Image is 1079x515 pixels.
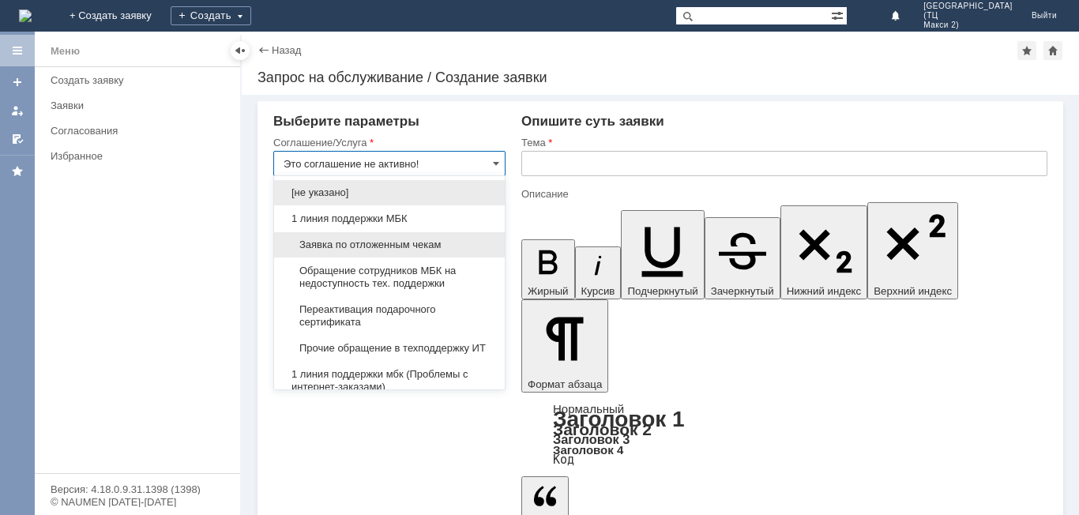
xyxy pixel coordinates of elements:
[521,137,1044,148] div: Тема
[528,378,602,390] span: Формат абзаца
[521,404,1047,465] div: Формат абзаца
[923,2,1013,11] span: [GEOGRAPHIC_DATA]
[787,285,862,297] span: Нижний индекс
[5,126,30,152] a: Мои согласования
[553,407,685,431] a: Заголовок 1
[51,74,231,86] div: Создать заявку
[5,70,30,95] a: Создать заявку
[553,443,623,457] a: Заголовок 4
[575,246,622,299] button: Курсив
[553,402,624,415] a: Нормальный
[284,186,495,199] span: [не указано]
[51,100,231,111] div: Заявки
[521,299,608,393] button: Формат абзаца
[284,342,495,355] span: Прочие обращение в техподдержку ИТ
[621,210,704,299] button: Подчеркнутый
[171,6,251,25] div: Создать
[51,150,213,162] div: Избранное
[923,11,1013,21] span: (ТЦ
[1043,41,1062,60] div: Сделать домашней страницей
[284,265,495,290] span: Обращение сотрудников МБК на недоступность тех. поддержки
[44,93,237,118] a: Заявки
[273,137,502,148] div: Соглашение/Услуга
[284,303,495,329] span: Переактивация подарочного сертификата
[521,114,664,129] span: Опишите суть заявки
[521,189,1044,199] div: Описание
[874,285,952,297] span: Верхний индекс
[5,98,30,123] a: Мои заявки
[258,70,1063,85] div: Запрос на обслуживание / Создание заявки
[51,484,224,494] div: Версия: 4.18.0.9.31.1398 (1398)
[867,202,958,299] button: Верхний индекс
[231,41,250,60] div: Скрыть меню
[272,44,301,56] a: Назад
[553,420,652,438] a: Заголовок 2
[273,114,419,129] span: Выберите параметры
[528,285,569,297] span: Жирный
[51,42,80,61] div: Меню
[284,212,495,225] span: 1 линия поддержки МБК
[581,285,615,297] span: Курсив
[521,239,575,299] button: Жирный
[1017,41,1036,60] div: Добавить в избранное
[44,68,237,92] a: Создать заявку
[553,432,630,446] a: Заголовок 3
[19,9,32,22] a: Перейти на домашнюю страницу
[923,21,1013,30] span: Макси 2)
[705,217,780,299] button: Зачеркнутый
[51,497,224,507] div: © NAUMEN [DATE]-[DATE]
[19,9,32,22] img: logo
[44,118,237,143] a: Согласования
[780,205,868,299] button: Нижний индекс
[711,285,774,297] span: Зачеркнутый
[627,285,697,297] span: Подчеркнутый
[284,239,495,251] span: Заявка по отложенным чекам
[284,368,495,393] span: 1 линия поддержки мбк (Проблемы с интернет-заказами)
[831,7,847,22] span: Расширенный поиск
[553,453,574,467] a: Код
[51,125,231,137] div: Согласования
